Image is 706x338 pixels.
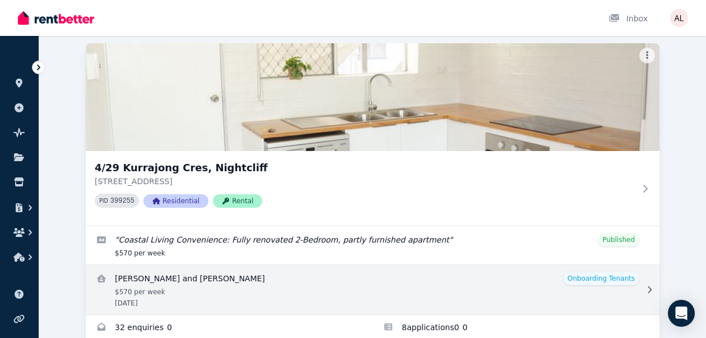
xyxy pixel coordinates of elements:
p: [STREET_ADDRESS] [95,176,635,187]
div: Inbox [609,13,648,24]
span: Residential [143,194,208,208]
small: PID [99,198,108,204]
div: Open Intercom Messenger [668,300,695,327]
h3: 4/29 Kurrajong Cres, Nightcliff [95,160,635,176]
a: View details for Kevin and Raquel Biggar [86,265,659,314]
img: Anna Loizou [670,9,688,27]
a: 4/29 Kurrajong Cres, Nightcliff4/29 Kurrajong Cres, Nightcliff[STREET_ADDRESS]PID 399255Residenti... [86,43,659,226]
a: Edit listing: Coastal Living Convenience: Fully renovated 2-Bedroom, partly furnished apartment [86,226,659,264]
button: More options [639,48,655,63]
img: 4/29 Kurrajong Cres, Nightcliff [86,43,659,151]
span: Rental [213,194,262,208]
code: 399255 [110,197,134,205]
img: RentBetter [18,10,94,26]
